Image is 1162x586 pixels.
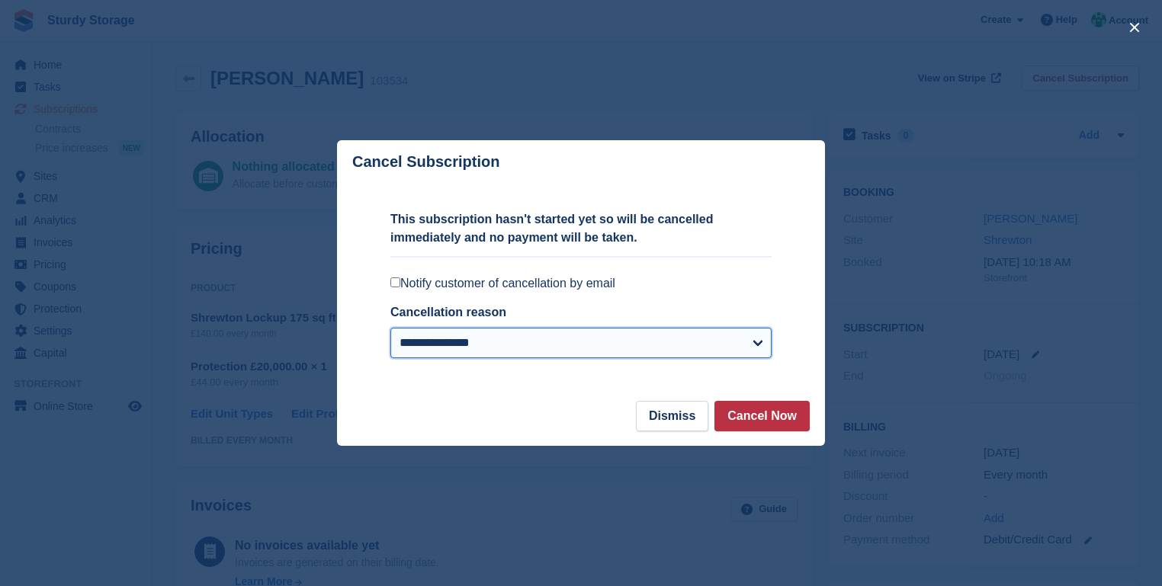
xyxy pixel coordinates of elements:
[390,210,772,247] p: This subscription hasn't started yet so will be cancelled immediately and no payment will be taken.
[714,401,810,431] button: Cancel Now
[636,401,708,431] button: Dismiss
[390,276,772,291] label: Notify customer of cancellation by email
[390,277,400,287] input: Notify customer of cancellation by email
[352,153,499,171] p: Cancel Subscription
[1122,15,1147,40] button: close
[390,306,506,319] label: Cancellation reason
